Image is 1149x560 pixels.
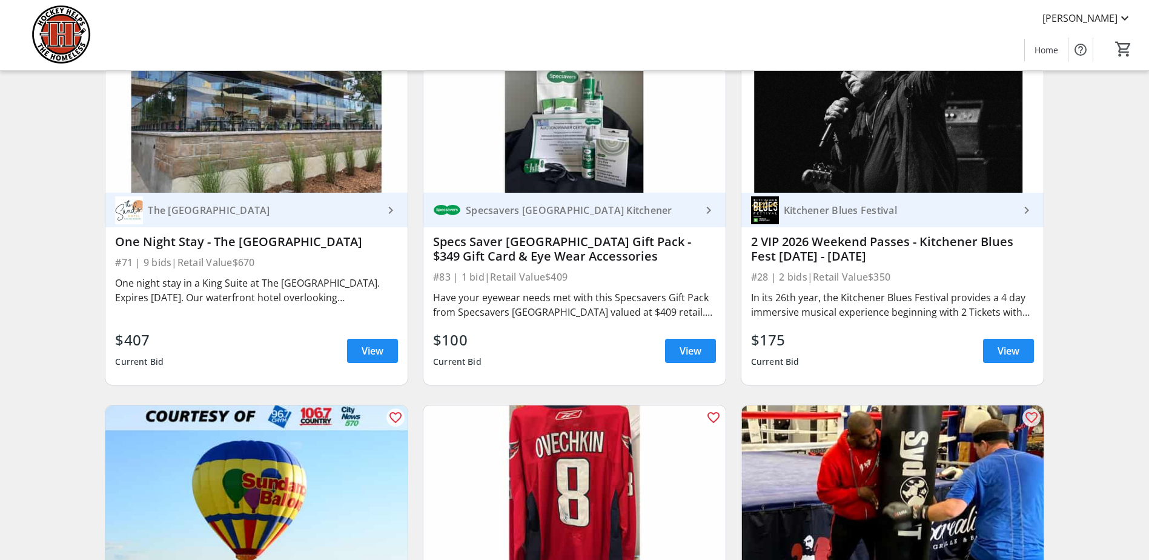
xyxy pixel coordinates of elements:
[751,235,1034,264] div: 2 VIP 2026 Weekend Passes - Kitchener Blues Fest [DATE] - [DATE]
[423,23,726,193] img: Specs Saver Fairview Park Mall Gift Pack - $349 Gift Card & Eye Wear Accessories
[105,23,408,193] img: One Night Stay - The Sands Hotel Sauble Beach
[423,193,726,227] a: Specsavers Fairview Park Mall KitchenerSpecsavers [GEOGRAPHIC_DATA] Kitchener
[701,203,716,218] mat-icon: keyboard_arrow_right
[347,339,398,363] a: View
[779,204,1019,216] div: Kitchener Blues Festival
[741,23,1044,193] img: 2 VIP 2026 Weekend Passes - Kitchener Blues Fest August 6th - 9th 2026
[461,204,701,216] div: Specsavers [GEOGRAPHIC_DATA] Kitchener
[998,344,1019,358] span: View
[751,268,1034,285] div: #28 | 2 bids | Retail Value $350
[1025,39,1068,61] a: Home
[1042,11,1118,25] span: [PERSON_NAME]
[115,196,143,224] img: The Sands Hotel Sauble Beach
[1019,203,1034,218] mat-icon: keyboard_arrow_right
[115,276,398,305] div: One night stay in a King Suite at The [GEOGRAPHIC_DATA]. Expires [DATE]. Our waterfront hotel ove...
[1024,410,1039,425] mat-icon: favorite_outline
[706,410,721,425] mat-icon: favorite_outline
[433,196,461,224] img: Specsavers Fairview Park Mall Kitchener
[7,5,115,65] img: Hockey Helps the Homeless's Logo
[1035,44,1058,56] span: Home
[433,351,482,373] div: Current Bid
[751,196,779,224] img: Kitchener Blues Festival
[143,204,383,216] div: The [GEOGRAPHIC_DATA]
[362,344,383,358] span: View
[388,410,403,425] mat-icon: favorite_outline
[751,351,800,373] div: Current Bid
[751,290,1034,319] div: In its 26th year, the Kitchener Blues Festival provides a 4 day immersive musical experience begi...
[1068,38,1093,62] button: Help
[433,235,716,264] div: Specs Saver [GEOGRAPHIC_DATA] Gift Pack - $349 Gift Card & Eye Wear Accessories
[741,193,1044,227] a: Kitchener Blues FestivalKitchener Blues Festival
[680,344,701,358] span: View
[115,351,164,373] div: Current Bid
[751,329,800,351] div: $175
[983,339,1034,363] a: View
[383,203,398,218] mat-icon: keyboard_arrow_right
[1033,8,1142,28] button: [PERSON_NAME]
[115,329,164,351] div: $407
[433,290,716,319] div: Have your eyewear needs met with this Specsavers Gift Pack from Specsavers [GEOGRAPHIC_DATA] valu...
[1113,38,1134,60] button: Cart
[115,235,398,249] div: One Night Stay - The [GEOGRAPHIC_DATA]
[115,254,398,271] div: #71 | 9 bids | Retail Value $670
[433,329,482,351] div: $100
[105,193,408,227] a: The Sands Hotel Sauble BeachThe [GEOGRAPHIC_DATA]
[665,339,716,363] a: View
[433,268,716,285] div: #83 | 1 bid | Retail Value $409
